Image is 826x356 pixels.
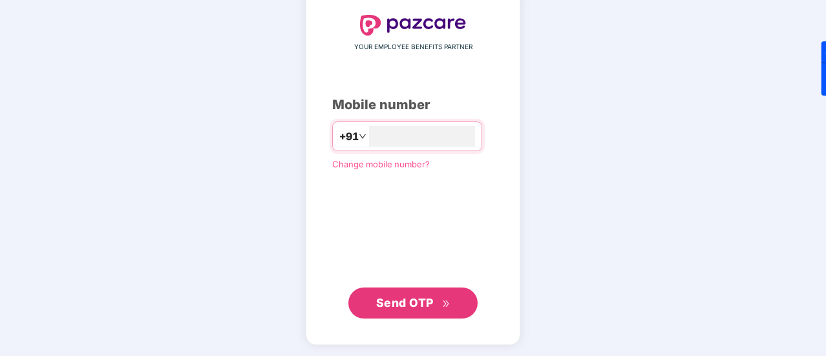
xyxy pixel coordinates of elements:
[354,42,472,52] span: YOUR EMPLOYEE BENEFITS PARTNER
[442,300,450,308] span: double-right
[339,129,359,145] span: +91
[359,132,366,140] span: down
[360,15,466,36] img: logo
[332,95,494,115] div: Mobile number
[332,159,430,169] a: Change mobile number?
[348,288,478,319] button: Send OTPdouble-right
[376,296,434,309] span: Send OTP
